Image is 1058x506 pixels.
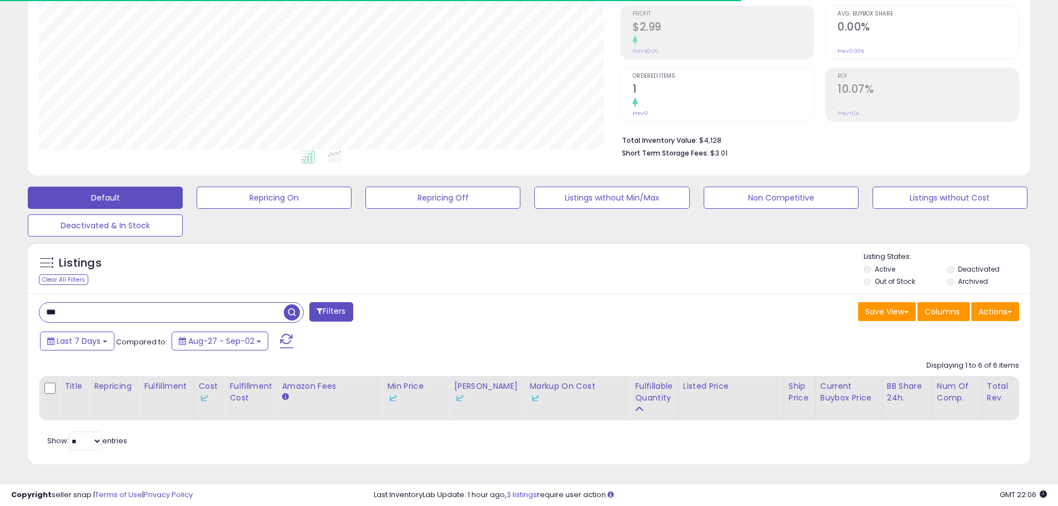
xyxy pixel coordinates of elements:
a: Terms of Use [95,489,142,500]
small: Prev: N/A [838,110,859,117]
button: Aug-27 - Sep-02 [172,332,268,350]
div: Amazon Fees [282,380,378,392]
div: Clear All Filters [39,274,88,285]
div: Some or all of the values in this column are provided from Inventory Lab. [387,392,444,404]
span: Avg. Buybox Share [838,11,1019,17]
h2: 10.07% [838,83,1019,98]
button: Listings without Cost [873,187,1027,209]
div: Num of Comp. [937,380,977,404]
p: Listing States: [864,252,1030,262]
b: Short Term Storage Fees: [622,148,709,158]
span: Compared to: [116,337,167,347]
button: Non Competitive [704,187,859,209]
li: $4,128 [622,133,1011,146]
div: Last InventoryLab Update: 1 hour ago, require user action. [374,490,1047,500]
button: Columns [917,302,970,321]
button: Default [28,187,183,209]
div: Min Price [387,380,444,404]
div: Ship Price [789,380,811,404]
div: Repricing [94,380,134,392]
div: Title [64,380,84,392]
span: Ordered Items [633,73,814,79]
h2: 0.00% [838,21,1019,36]
div: seller snap | | [11,490,193,500]
b: Total Inventory Value: [622,136,698,145]
div: Fulfillable Quantity [635,380,673,404]
label: Out of Stock [875,277,915,286]
button: Actions [971,302,1019,321]
span: Show: entries [47,435,127,446]
h2: $2.99 [633,21,814,36]
a: 3 listings [507,489,537,500]
div: Some or all of the values in this column are provided from Inventory Lab. [199,392,220,404]
span: Profit [633,11,814,17]
div: Some or all of the values in this column are provided from Inventory Lab. [529,392,625,404]
div: Total Rev. [987,380,1027,404]
label: Deactivated [958,264,1000,274]
img: InventoryLab Logo [199,393,210,404]
div: Markup on Cost [529,380,625,404]
small: Prev: $0.00 [633,48,659,54]
button: Listings without Min/Max [534,187,689,209]
strong: Copyright [11,489,52,500]
button: Repricing On [197,187,352,209]
span: ROI [838,73,1019,79]
h5: Listings [59,255,102,271]
th: The percentage added to the cost of goods (COGS) that forms the calculator for Min & Max prices. [525,376,630,420]
span: Aug-27 - Sep-02 [188,335,254,347]
div: [PERSON_NAME] [454,380,520,404]
button: Deactivated & In Stock [28,214,183,237]
label: Active [875,264,895,274]
button: Last 7 Days [40,332,114,350]
h2: 1 [633,83,814,98]
button: Save View [858,302,916,321]
div: BB Share 24h. [887,380,927,404]
span: 2025-09-10 22:06 GMT [1000,489,1047,500]
span: $3.01 [710,148,728,158]
div: Listed Price [683,380,779,392]
a: Privacy Policy [144,489,193,500]
img: InventoryLab Logo [387,393,398,404]
small: Prev: 0.00% [838,48,864,54]
div: Displaying 1 to 6 of 6 items [926,360,1019,371]
div: Fulfillment [144,380,189,392]
img: InventoryLab Logo [454,393,465,404]
small: Amazon Fees. [282,392,288,402]
div: Fulfillment Cost [229,380,272,404]
div: Cost [199,380,220,404]
label: Archived [958,277,988,286]
span: Columns [925,306,960,317]
small: Prev: 0 [633,110,648,117]
button: Repricing Off [365,187,520,209]
div: Current Buybox Price [820,380,878,404]
img: InventoryLab Logo [529,393,540,404]
button: Filters [309,302,353,322]
div: Some or all of the values in this column are provided from Inventory Lab. [454,392,520,404]
span: Last 7 Days [57,335,101,347]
